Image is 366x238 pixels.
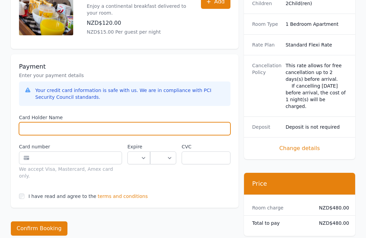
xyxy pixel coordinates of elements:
label: CVC [182,143,230,150]
h3: Payment [19,62,230,71]
p: Enjoy a continental breakfast delivered to your room. [87,3,187,16]
h3: Price [252,179,347,187]
div: We accept Visa, Mastercard, Amex card only. [19,166,122,179]
dd: 1 Bedroom Apartment [286,20,347,27]
label: . [150,143,177,150]
dd: NZD$480.00 [319,219,347,226]
dt: Rate Plan [252,41,280,48]
dd: NZD$480.00 [319,204,347,211]
p: Enter your payment details [19,72,230,79]
label: Card number [19,143,122,150]
dd: Standard Flexi Rate [286,41,347,48]
label: Card Holder Name [19,114,230,121]
div: Your credit card information is safe with us. We are in compliance with PCI Security Council stan... [35,87,225,100]
dd: Deposit is not required [286,123,347,130]
button: Confirm Booking [11,221,67,236]
p: NZD$120.00 [87,19,187,27]
label: Expire [127,143,150,150]
span: terms and conditions [98,193,148,200]
label: I have read and agree to the [28,194,96,199]
dt: Deposit [252,123,280,130]
dt: Room charge [252,204,313,211]
dt: Cancellation Policy [252,62,280,109]
dt: Total to pay [252,219,313,226]
span: Change details [252,144,347,152]
dt: Room Type [252,20,280,27]
div: This rate allows for free cancellation up to 2 days(s) before arrival. If cancelling [DATE] befor... [286,62,347,109]
p: NZD$15.00 Per guest per night [87,29,187,35]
